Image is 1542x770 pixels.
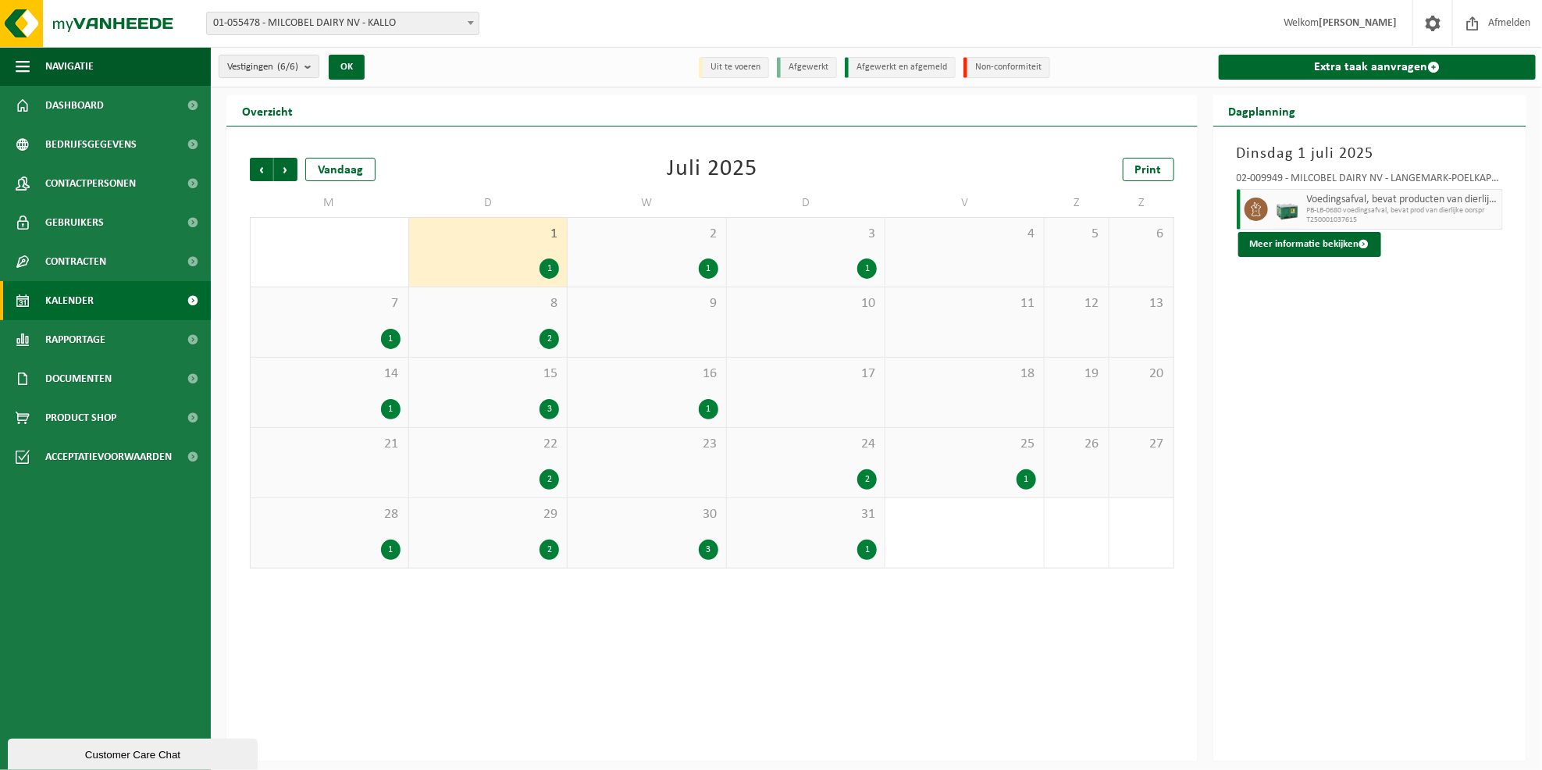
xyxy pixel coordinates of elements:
[45,86,104,125] span: Dashboard
[417,436,560,453] span: 22
[258,295,401,312] span: 7
[45,203,104,242] span: Gebruikers
[277,62,298,72] count: (6/6)
[857,540,877,560] div: 1
[1109,189,1174,217] td: Z
[250,189,409,217] td: M
[735,436,878,453] span: 24
[1117,295,1166,312] span: 13
[417,295,560,312] span: 8
[857,258,877,279] div: 1
[735,506,878,523] span: 31
[735,295,878,312] span: 10
[45,398,116,437] span: Product Shop
[258,436,401,453] span: 21
[893,226,1036,243] span: 4
[305,158,376,181] div: Vandaag
[575,436,718,453] span: 23
[735,226,878,243] span: 3
[540,258,559,279] div: 1
[381,399,401,419] div: 1
[45,164,136,203] span: Contactpersonen
[857,469,877,490] div: 2
[381,540,401,560] div: 1
[417,226,560,243] span: 1
[1117,436,1166,453] span: 27
[1123,158,1174,181] a: Print
[409,189,568,217] td: D
[1052,295,1101,312] span: 12
[1017,469,1036,490] div: 1
[45,47,94,86] span: Navigatie
[540,329,559,349] div: 2
[258,365,401,383] span: 14
[575,295,718,312] span: 9
[568,189,727,217] td: W
[45,359,112,398] span: Documenten
[226,95,308,126] h2: Overzicht
[381,329,401,349] div: 1
[893,365,1036,383] span: 18
[893,295,1036,312] span: 11
[45,281,94,320] span: Kalender
[1319,17,1397,29] strong: [PERSON_NAME]
[699,258,718,279] div: 1
[1117,226,1166,243] span: 6
[540,540,559,560] div: 2
[1052,226,1101,243] span: 5
[227,55,298,79] span: Vestigingen
[1213,95,1312,126] h2: Dagplanning
[45,242,106,281] span: Contracten
[699,399,718,419] div: 1
[417,506,560,523] span: 29
[963,57,1050,78] li: Non-conformiteit
[250,158,273,181] span: Vorige
[206,12,479,35] span: 01-055478 - MILCOBEL DAIRY NV - KALLO
[1237,142,1503,166] h3: Dinsdag 1 juli 2025
[735,365,878,383] span: 17
[1307,194,1498,206] span: Voedingsafval, bevat producten van dierlijke oorsprong, onverpakt, categorie 3
[575,365,718,383] span: 16
[219,55,319,78] button: Vestigingen(6/6)
[727,189,886,217] td: D
[893,436,1036,453] span: 25
[1237,173,1503,189] div: 02-009949 - MILCOBEL DAIRY NV - LANGEMARK-POELKAPELLE
[417,365,560,383] span: 15
[1219,55,1536,80] a: Extra taak aanvragen
[8,736,261,770] iframe: chat widget
[1052,436,1101,453] span: 26
[667,158,757,181] div: Juli 2025
[45,320,105,359] span: Rapportage
[45,437,172,476] span: Acceptatievoorwaarden
[699,540,718,560] div: 3
[1307,206,1498,216] span: PB-LB-0680 voedingsafval, bevat prod van dierlijke oorspr
[540,399,559,419] div: 3
[45,125,137,164] span: Bedrijfsgegevens
[540,469,559,490] div: 2
[845,57,956,78] li: Afgewerkt en afgemeld
[207,12,479,34] span: 01-055478 - MILCOBEL DAIRY NV - KALLO
[575,226,718,243] span: 2
[1117,365,1166,383] span: 20
[777,57,837,78] li: Afgewerkt
[699,57,769,78] li: Uit te voeren
[274,158,297,181] span: Volgende
[1307,216,1498,225] span: T250001037615
[1045,189,1109,217] td: Z
[1238,232,1381,257] button: Meer informatie bekijken
[575,506,718,523] span: 30
[258,506,401,523] span: 28
[329,55,365,80] button: OK
[1276,198,1299,221] img: PB-LB-0680-HPE-GN-01
[1052,365,1101,383] span: 19
[885,189,1045,217] td: V
[1135,164,1162,176] span: Print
